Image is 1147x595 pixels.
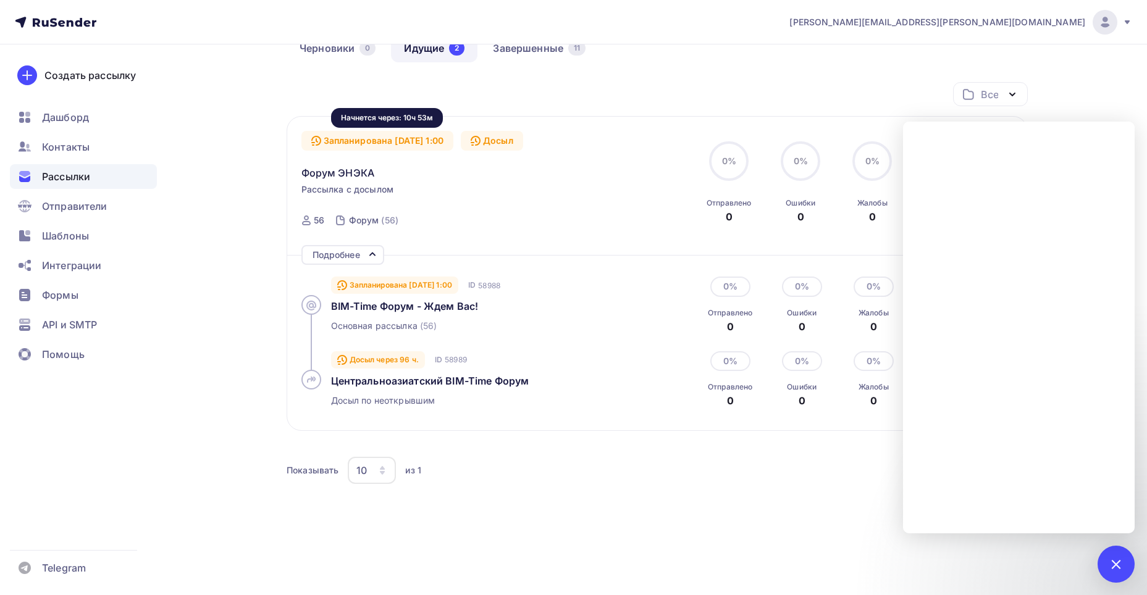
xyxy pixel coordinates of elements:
div: 0 [797,209,804,224]
button: 10 [347,456,397,485]
span: Помощь [42,347,85,362]
span: Рассылка с досылом [301,183,394,196]
span: Шаблоны [42,228,89,243]
div: Отправлено [707,198,751,208]
div: Жалобы [857,198,888,208]
div: Показывать [287,464,338,476]
a: BIM-Time Форум - Ждем Вас! [331,299,613,314]
div: из 1 [405,464,421,476]
div: Досыл [461,131,523,151]
div: 0% [710,351,750,371]
div: 0% [782,351,822,371]
span: Telegram [42,560,86,575]
span: 0% [722,156,736,166]
a: [PERSON_NAME][EMAIL_ADDRESS][PERSON_NAME][DOMAIN_NAME] [789,10,1132,35]
a: Центральноазиатский BIM-Time Форум [331,373,613,388]
a: Идущие2 [391,34,477,62]
div: 0 [708,319,752,334]
button: Все [953,82,1028,106]
div: Ошибки [787,382,817,392]
div: Все [981,87,998,102]
div: Подробнее [313,248,360,262]
span: Досыл по неоткрывшим [331,394,435,407]
div: Запланирована [DATE] 1:00 [331,277,459,294]
span: Рассылки [42,169,90,184]
div: Жалобы [859,308,889,318]
div: 0 [859,319,889,334]
div: 0 [869,209,876,224]
span: (56) [420,320,437,332]
span: Формы [42,288,78,302]
div: Отправлено [708,308,752,318]
span: ID [468,279,476,291]
span: Контакты [42,139,90,154]
div: 0 [726,209,733,224]
div: Отправлено [708,382,752,392]
span: 58988 [478,280,500,291]
span: Интеграции [42,258,101,273]
span: API и SMTP [42,317,97,332]
div: Запланирована [DATE] 1:00 [301,131,454,151]
span: Отправители [42,199,107,214]
a: Рассылки [10,164,157,189]
div: Ошибки [786,198,815,208]
a: Отправители [10,194,157,218]
a: Форум (56) [348,210,400,230]
div: 10 [356,463,367,478]
span: ID [435,354,442,366]
a: Контакты [10,135,157,159]
div: 0 [708,393,752,408]
div: 0% [710,277,750,296]
div: Жалобы [859,382,889,392]
div: 0 [787,393,817,408]
div: 0% [854,351,894,371]
span: 0% [794,156,808,166]
div: (56) [381,214,398,227]
div: Форум [349,214,379,227]
a: Формы [10,283,157,307]
div: 0 [859,393,889,408]
div: 0 [359,41,376,56]
div: Ошибки [787,308,817,318]
span: Форум ЭНЭКА [301,165,375,180]
span: [PERSON_NAME][EMAIL_ADDRESS][PERSON_NAME][DOMAIN_NAME] [789,16,1085,28]
span: 58989 [445,354,467,365]
a: Завершенные11 [480,34,599,62]
span: Дашборд [42,110,89,125]
a: Шаблоны [10,223,157,248]
div: 11 [568,41,586,56]
div: 0% [782,277,822,296]
div: Досыл через 96 ч. [331,351,425,368]
span: BIM-Time Форум - Ждем Вас! [331,300,479,312]
div: 0% [854,277,894,296]
div: Начнется через: 10ч 53м [331,108,443,128]
div: 2 [449,41,464,56]
div: Создать рассылку [44,68,136,83]
div: 0 [787,319,817,334]
span: Центральноазиатский BIM-Time Форум [331,375,529,387]
a: Черновики0 [287,34,389,62]
span: 0% [865,156,880,166]
span: Основная рассылка [331,320,418,332]
div: 56 [314,214,324,227]
a: Дашборд [10,105,157,130]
